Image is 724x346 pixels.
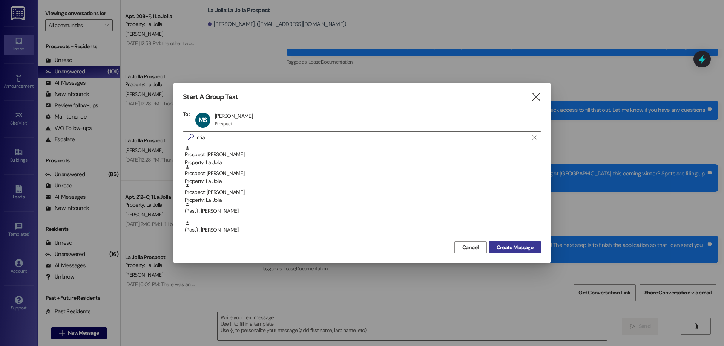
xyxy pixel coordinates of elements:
[185,221,541,234] div: (Past) : [PERSON_NAME]
[489,241,541,253] button: Create Message
[183,111,190,117] h3: To:
[185,202,541,215] div: (Past) : [PERSON_NAME]
[454,241,487,253] button: Cancel
[185,145,541,167] div: Prospect: [PERSON_NAME]
[183,183,541,202] div: Prospect: [PERSON_NAME]Property: La Jolla
[183,202,541,221] div: (Past) : [PERSON_NAME]
[183,221,541,239] div: (Past) : [PERSON_NAME]
[215,121,232,127] div: Prospect
[529,132,541,143] button: Clear text
[199,116,207,124] span: MS
[531,93,541,101] i: 
[185,159,541,166] div: Property: La Jolla
[497,244,533,251] span: Create Message
[185,183,541,204] div: Prospect: [PERSON_NAME]
[462,244,479,251] span: Cancel
[185,177,541,185] div: Property: La Jolla
[532,134,537,140] i: 
[185,133,197,141] i: 
[197,132,529,143] input: Search for any contact or apartment
[183,93,238,101] h3: Start A Group Text
[215,113,253,119] div: [PERSON_NAME]
[183,164,541,183] div: Prospect: [PERSON_NAME]Property: La Jolla
[185,164,541,186] div: Prospect: [PERSON_NAME]
[183,145,541,164] div: Prospect: [PERSON_NAME]Property: La Jolla
[185,196,541,204] div: Property: La Jolla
